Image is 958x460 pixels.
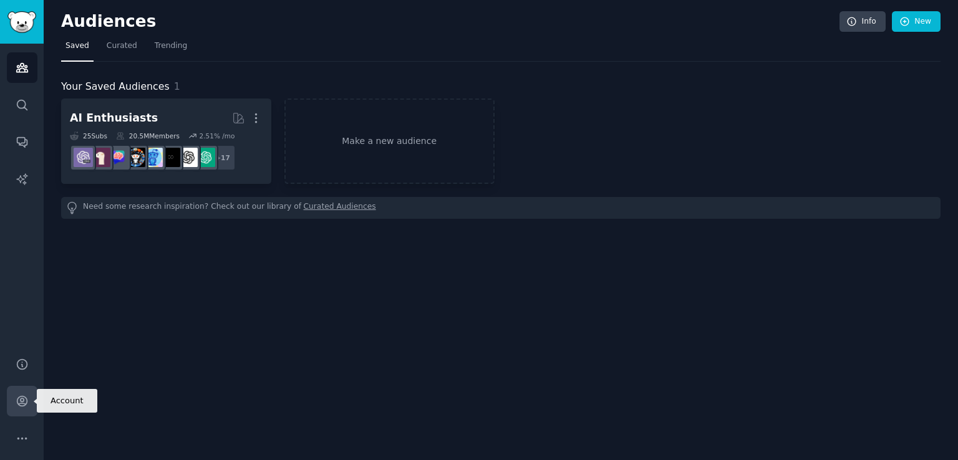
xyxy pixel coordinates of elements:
a: Info [839,11,886,32]
div: 25 Sub s [70,132,107,140]
a: Curated [102,36,142,62]
div: 2.51 % /mo [199,132,235,140]
span: Curated [107,41,137,52]
img: ChatGPTPromptGenius [109,148,128,167]
img: ChatGPT [196,148,215,167]
a: Saved [61,36,94,62]
img: GummySearch logo [7,11,36,33]
img: artificial [143,148,163,167]
span: 1 [174,80,180,92]
img: LocalLLaMA [91,148,110,167]
img: ArtificialInteligence [161,148,180,167]
a: Trending [150,36,191,62]
h2: Audiences [61,12,839,32]
a: New [892,11,941,32]
span: Trending [155,41,187,52]
div: Need some research inspiration? Check out our library of [61,197,941,219]
img: ChatGPTPro [74,148,93,167]
div: 20.5M Members [116,132,180,140]
a: AI Enthusiasts25Subs20.5MMembers2.51% /mo+17ChatGPTOpenAIArtificialInteligenceartificialaiArtChat... [61,98,271,184]
a: Curated Audiences [304,201,376,214]
a: Make a new audience [284,98,495,184]
div: AI Enthusiasts [70,110,158,126]
span: Your Saved Audiences [61,79,170,95]
div: + 17 [210,145,236,171]
img: aiArt [126,148,145,167]
img: OpenAI [178,148,198,167]
span: Saved [65,41,89,52]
